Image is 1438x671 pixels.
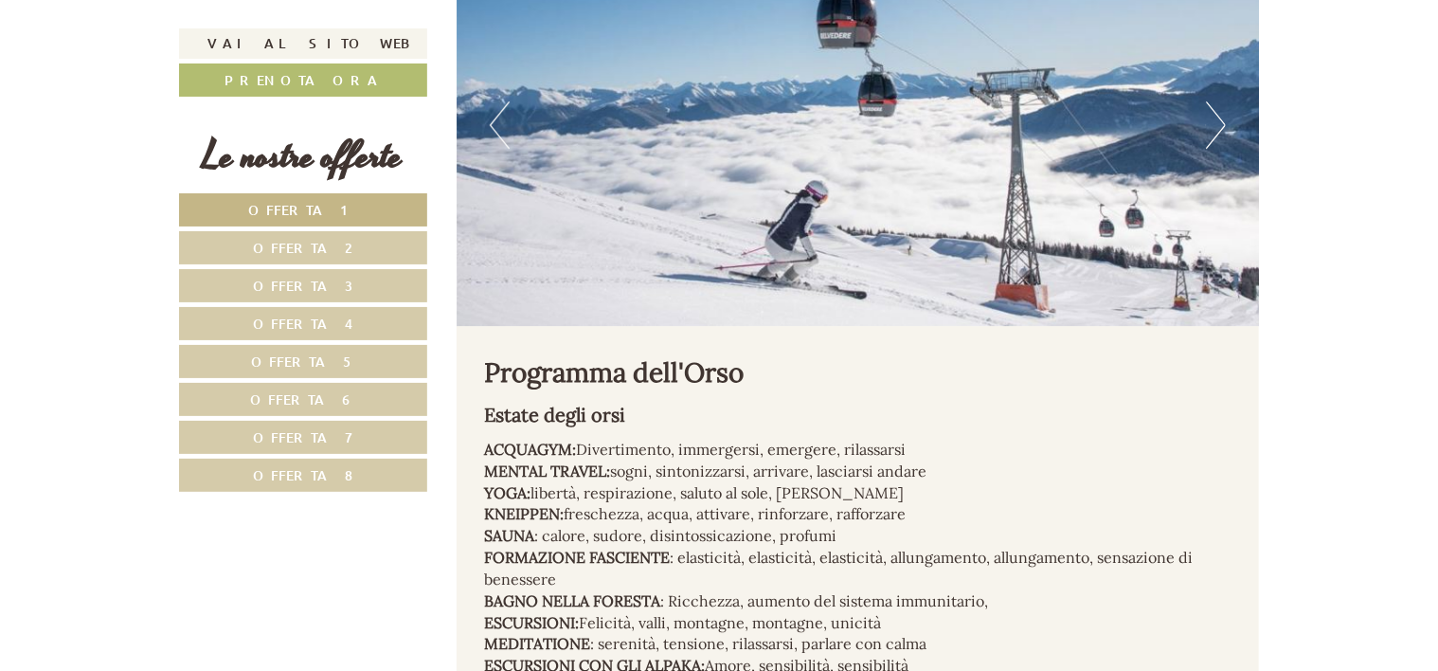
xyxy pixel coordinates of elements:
button: Next [1206,101,1226,149]
div: Le nostre offerte [179,130,427,184]
span: Offerta 6 [250,390,356,408]
strong: ACQUAGYM: [485,440,577,459]
strong: SAUNA [485,526,535,545]
span: Programma dell'Orso [485,355,745,390]
span: Estate degli orsi [485,403,626,426]
strong: BAGNO NELLA FORESTA [485,591,661,610]
span: Offerta 4 [253,315,353,333]
a: Prenota ora [179,63,427,97]
strong: MEDITATIONE [485,634,591,653]
span: Offerta 2 [254,239,353,257]
a: Vai al sito web [179,28,427,59]
strong: FORMAZIONE FASCIENTE [485,548,671,567]
strong: ESCURSIONI: [485,613,580,632]
span: Offerta 1 [249,201,358,219]
span: Offerta 3 [253,277,353,295]
span: Offerta 8 [253,466,353,484]
strong: KNEIPPEN: [485,504,565,523]
span: Offerta 7 [254,428,353,446]
strong: YOGA: [485,483,531,502]
span: Offerta 5 [251,353,355,371]
button: Previous [490,101,510,149]
strong: MENTAL TRAVEL: [485,462,611,481]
